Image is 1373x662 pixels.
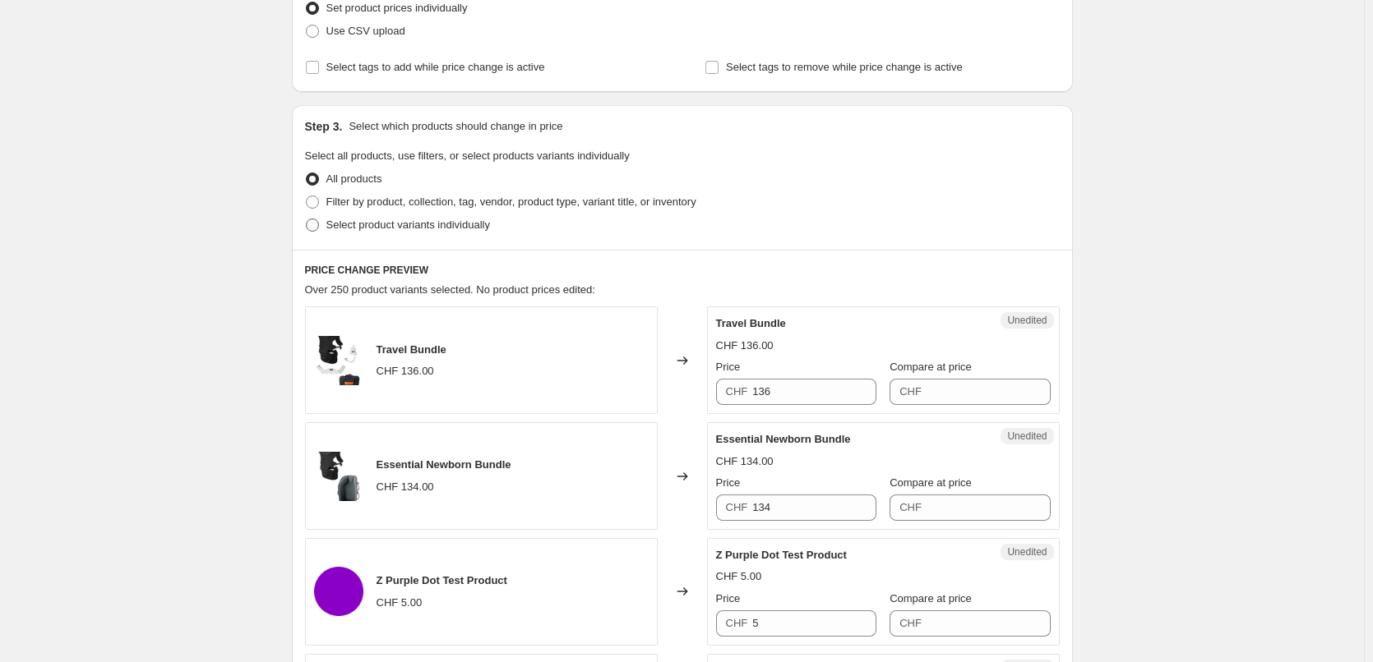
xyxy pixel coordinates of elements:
span: Price [716,361,741,373]
h2: Step 3. [305,118,343,135]
span: CHF [726,617,748,629]
span: Filter by product, collection, tag, vendor, product type, variant title, or inventory [326,195,696,208]
span: CHF [899,617,922,629]
span: Travel Bundle [377,343,446,356]
span: Select tags to add while price change is active [326,61,545,73]
img: MiaMily-Essential-Travel-Bundle_80x.jpg [314,336,363,385]
span: Select product variants individually [326,218,490,231]
p: Select which products should change in price [349,118,562,135]
span: Select tags to remove while price change is active [726,61,963,73]
span: Unedited [1007,314,1047,327]
span: CHF 134.00 [716,455,774,467]
span: Price [716,476,741,489]
span: Z Purple Dot Test Product [716,549,847,561]
span: Price [716,592,741,605]
span: CHF [726,501,748,513]
span: Compare at price [890,592,972,605]
span: Essential Newborn Bundle [716,433,851,445]
img: purple-dot-logo_80x.png [314,567,363,616]
span: CHF 136.00 [716,339,774,352]
img: EssentialNewbornBundle_80x.jpg [314,452,363,501]
span: Over 250 product variants selected. No product prices edited: [305,283,595,296]
span: Use CSV upload [326,25,405,37]
span: CHF [726,385,748,398]
span: Compare at price [890,361,972,373]
span: CHF [899,501,922,513]
span: Select all products, use filters, or select products variants individually [305,149,630,162]
span: Unedited [1007,545,1047,559]
span: Set product prices individually [326,2,468,14]
span: Z Purple Dot Test Product [377,574,507,586]
span: CHF [899,385,922,398]
h6: PRICE CHANGE PREVIEW [305,264,1060,277]
span: CHF 5.00 [716,570,762,582]
span: All products [326,172,382,185]
span: CHF 5.00 [377,596,423,609]
span: Unedited [1007,430,1047,443]
span: Compare at price [890,476,972,489]
span: Travel Bundle [716,317,786,329]
span: CHF 136.00 [377,365,434,377]
span: CHF 134.00 [377,480,434,493]
span: Essential Newborn Bundle [377,458,511,471]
